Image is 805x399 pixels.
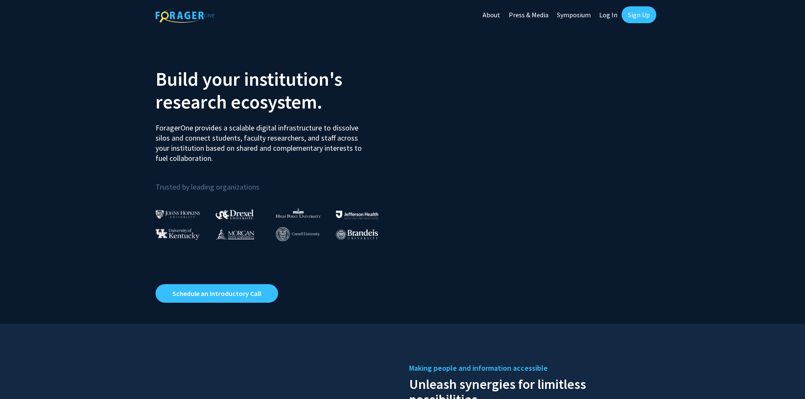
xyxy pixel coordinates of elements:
img: Johns Hopkins University [156,210,200,219]
img: Brandeis University [336,229,378,240]
img: High Point University [276,208,321,218]
a: Sign Up [622,6,656,23]
a: Opens in a new tab [156,284,278,303]
h5: Making people and information accessible [409,362,650,375]
p: Trusted by leading organizations [156,170,396,193]
img: Drexel University [216,209,254,219]
img: Morgan State University [216,228,254,239]
img: ForagerOne Logo [156,8,215,23]
h2: Build your institution's research ecosystem. [156,68,396,113]
p: ForagerOne provides a scalable digital infrastructure to dissolve silos and connect students, fac... [156,117,368,163]
img: Thomas Jefferson University [336,211,378,219]
img: University of Kentucky [156,228,199,240]
img: Cornell University [276,227,320,241]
